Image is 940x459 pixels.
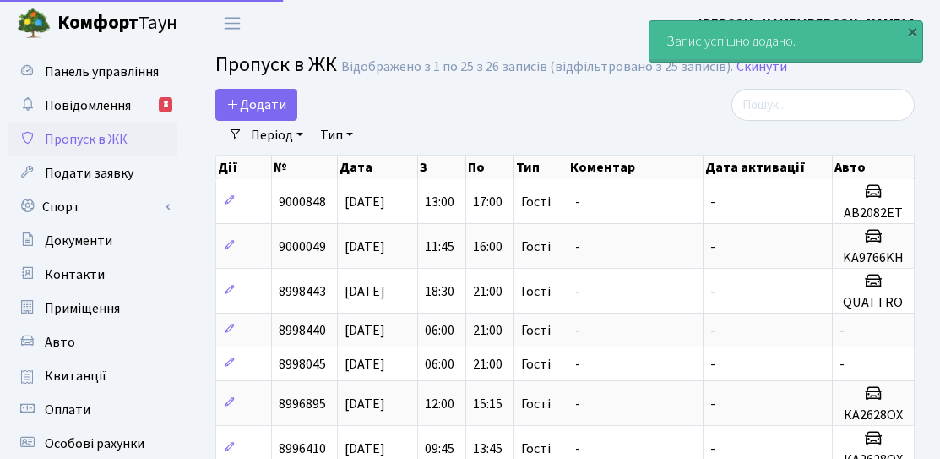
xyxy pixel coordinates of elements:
[345,193,385,211] span: [DATE]
[473,321,503,340] span: 21:00
[8,55,177,89] a: Панель управління
[575,193,580,211] span: -
[8,258,177,292] a: Контакти
[698,14,920,34] a: [PERSON_NAME] [PERSON_NAME] А.
[575,355,580,374] span: -
[736,59,787,75] a: Скинути
[345,355,385,374] span: [DATE]
[345,238,385,256] span: [DATE]
[521,397,551,411] span: Гості
[45,299,120,318] span: Приміщення
[704,156,833,179] th: Дата активації
[8,359,177,393] a: Квитанції
[279,440,326,458] span: 8996410
[473,395,503,413] span: 15:15
[8,393,177,427] a: Оплати
[839,407,907,423] h5: КА2628ОХ
[521,240,551,254] span: Гості
[45,63,159,81] span: Панель управління
[272,156,338,179] th: №
[839,250,907,266] h5: KA9766KH
[575,238,580,256] span: -
[839,355,845,374] span: -
[244,121,310,150] a: Період
[17,7,51,41] img: logo.png
[8,156,177,190] a: Подати заявку
[521,324,551,337] span: Гості
[57,9,177,38] span: Таун
[425,440,454,458] span: 09:45
[313,121,360,150] a: Тип
[8,224,177,258] a: Документи
[425,395,454,413] span: 12:00
[45,164,133,183] span: Подати заявку
[473,193,503,211] span: 17:00
[215,89,297,121] a: Додати
[211,9,253,37] button: Переключити навігацію
[710,193,715,211] span: -
[226,96,286,114] span: Додати
[8,89,177,123] a: Повідомлення8
[345,321,385,340] span: [DATE]
[575,440,580,458] span: -
[731,89,915,121] input: Пошук...
[45,130,128,149] span: Пропуск в ЖК
[521,195,551,209] span: Гості
[8,325,177,359] a: Авто
[45,265,105,284] span: Контакти
[575,321,580,340] span: -
[710,395,715,413] span: -
[521,358,551,371] span: Гості
[466,156,514,179] th: По
[279,355,326,374] span: 8998045
[8,190,177,224] a: Спорт
[215,50,337,79] span: Пропуск в ЖК
[710,282,715,301] span: -
[833,156,915,179] th: Авто
[45,401,90,419] span: Оплати
[521,285,551,298] span: Гості
[418,156,466,179] th: З
[338,156,419,179] th: Дата
[473,440,503,458] span: 13:45
[839,295,907,311] h5: QUATTRO
[425,238,454,256] span: 11:45
[57,9,139,36] b: Комфорт
[8,123,177,156] a: Пропуск в ЖК
[45,333,75,352] span: Авто
[345,395,385,413] span: [DATE]
[710,355,715,374] span: -
[279,395,326,413] span: 8996895
[45,434,144,453] span: Особові рахунки
[345,282,385,301] span: [DATE]
[473,355,503,374] span: 21:00
[710,238,715,256] span: -
[514,156,568,179] th: Тип
[279,193,326,211] span: 9000848
[279,238,326,256] span: 9000049
[839,321,845,340] span: -
[425,282,454,301] span: 18:30
[279,321,326,340] span: 8998440
[698,14,920,33] b: [PERSON_NAME] [PERSON_NAME] А.
[345,440,385,458] span: [DATE]
[45,96,131,115] span: Повідомлення
[575,282,580,301] span: -
[8,292,177,325] a: Приміщення
[341,59,733,75] div: Відображено з 1 по 25 з 26 записів (відфільтровано з 25 записів).
[904,23,921,40] div: ×
[159,97,172,112] div: 8
[473,282,503,301] span: 21:00
[425,193,454,211] span: 13:00
[279,282,326,301] span: 8998443
[649,21,922,62] div: Запис успішно додано.
[839,205,907,221] h5: AB2082ET
[710,440,715,458] span: -
[568,156,704,179] th: Коментар
[45,232,112,250] span: Документи
[216,156,272,179] th: Дії
[521,442,551,456] span: Гості
[425,355,454,374] span: 06:00
[473,238,503,256] span: 16:00
[575,395,580,413] span: -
